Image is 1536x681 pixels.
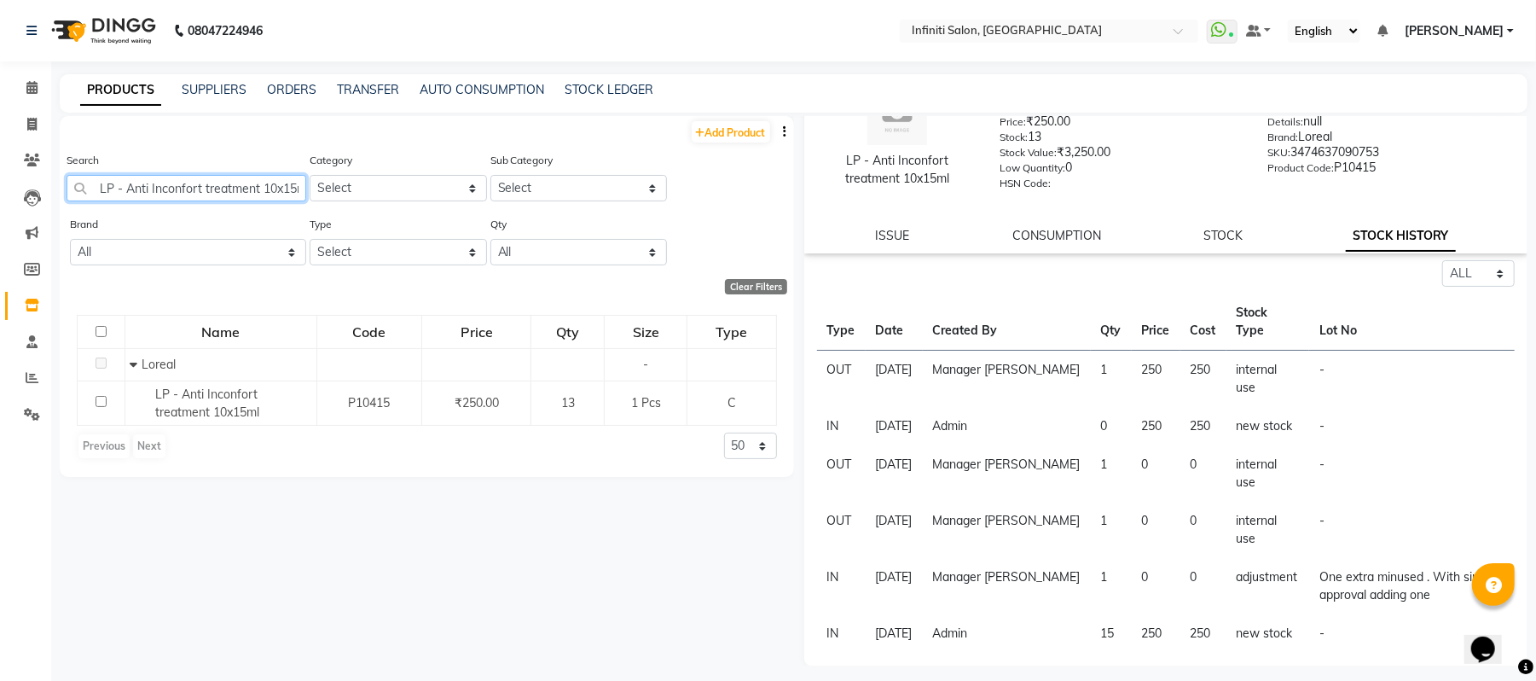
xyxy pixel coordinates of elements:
label: Category [310,153,352,168]
span: LP - Anti Inconfort treatment 10x15ml [155,387,259,420]
td: - [1309,407,1515,445]
a: SUPPLIERS [182,82,246,97]
span: ₹250.00 [455,395,499,410]
td: internal use [1226,502,1310,558]
td: - [1309,351,1515,408]
div: LP - Anti Inconfort treatment 10x15ml [821,152,975,188]
label: Price: [1000,114,1026,130]
td: 250 [1180,351,1226,408]
th: Type [817,294,866,351]
td: 250 [1132,351,1180,408]
label: Brand: [1268,130,1299,145]
label: Stock Value: [1000,145,1057,160]
td: Admin [923,614,1091,653]
label: Qty [490,217,507,232]
label: Low Quantity: [1000,160,1065,176]
td: - [1309,502,1515,558]
td: [DATE] [866,614,923,653]
div: P10415 [1268,159,1510,183]
a: ISSUE [876,228,910,243]
div: Clear Filters [725,279,787,294]
th: Lot No [1309,294,1515,351]
td: 0 [1132,558,1180,614]
td: Manager [PERSON_NAME] [923,445,1091,502]
span: C [727,395,736,410]
th: Price [1132,294,1180,351]
td: 250 [1132,614,1180,653]
a: STOCK LEDGER [565,82,653,97]
td: Manager [PERSON_NAME] [923,558,1091,614]
td: adjustment [1226,558,1310,614]
td: 250 [1180,407,1226,445]
b: 08047224946 [188,7,263,55]
th: Cost [1180,294,1226,351]
div: Qty [532,317,603,347]
a: STOCK [1203,228,1243,243]
td: OUT [817,502,866,558]
a: AUTO CONSUMPTION [420,82,544,97]
td: Admin [923,407,1091,445]
td: 0 [1180,502,1226,558]
td: 1 [1091,502,1132,558]
div: 3474637090753 [1268,143,1510,167]
div: ₹250.00 [1000,113,1242,137]
div: null [1268,113,1510,137]
a: TRANSFER [337,82,399,97]
td: 1 [1091,351,1132,408]
input: Search by product name or code [67,175,306,201]
th: Stock Type [1226,294,1310,351]
td: new stock [1226,407,1310,445]
iframe: chat widget [1464,613,1519,664]
label: Sub Category [490,153,554,168]
a: PRODUCTS [80,75,161,106]
a: ORDERS [267,82,316,97]
td: 0 [1132,502,1180,558]
td: 1 [1091,445,1132,502]
td: 250 [1132,407,1180,445]
td: internal use [1226,445,1310,502]
div: 0 [1000,159,1242,183]
td: [DATE] [866,502,923,558]
div: Price [423,317,530,347]
div: Name [126,317,316,347]
label: HSN Code: [1000,176,1051,191]
td: internal use [1226,351,1310,408]
span: 1 Pcs [631,395,661,410]
div: ₹3,250.00 [1000,143,1242,167]
span: Loreal [142,357,176,372]
span: P10415 [348,395,390,410]
td: - [1309,614,1515,653]
td: 0 [1132,445,1180,502]
td: Manager [PERSON_NAME] [923,502,1091,558]
td: [DATE] [866,407,923,445]
td: OUT [817,445,866,502]
label: Details: [1268,114,1304,130]
td: 250 [1180,614,1226,653]
th: Qty [1091,294,1132,351]
td: 0 [1180,558,1226,614]
div: Type [688,317,774,347]
span: Collapse Row [130,357,142,372]
td: 15 [1091,614,1132,653]
td: 1 [1091,558,1132,614]
a: Add Product [692,121,770,143]
td: IN [817,407,866,445]
div: Loreal [1268,128,1510,152]
td: OUT [817,351,866,408]
td: Manager [PERSON_NAME] [923,351,1091,408]
div: Code [318,317,420,347]
label: Type [310,217,332,232]
label: Search [67,153,99,168]
a: STOCK HISTORY [1346,221,1456,252]
td: - [1309,445,1515,502]
td: [DATE] [866,558,923,614]
img: logo [43,7,160,55]
td: 0 [1091,407,1132,445]
td: IN [817,558,866,614]
td: [DATE] [866,445,923,502]
label: SKU: [1268,145,1291,160]
label: Product Code: [1268,160,1335,176]
td: [DATE] [866,351,923,408]
label: Brand [70,217,98,232]
span: - [643,357,648,372]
